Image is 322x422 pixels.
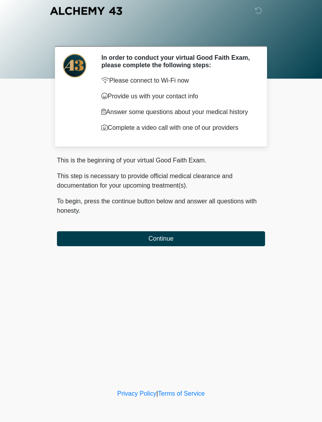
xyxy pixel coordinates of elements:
[101,92,253,101] p: Provide us with your contact info
[57,156,265,165] p: This is the beginning of your virtual Good Faith Exam.
[101,54,253,69] h2: In order to conduct your virtual Good Faith Exam, please complete the following steps:
[156,390,158,397] a: |
[101,107,253,117] p: Answer some questions about your medical history
[101,76,253,85] p: Please connect to Wi-Fi now
[63,54,86,77] img: Agent Avatar
[101,123,253,133] p: Complete a video call with one of our providers
[57,197,265,216] p: To begin, press the continue button below and answer all questions with honesty.
[57,171,265,190] p: This step is necessary to provide official medical clearance and documentation for your upcoming ...
[49,6,123,16] img: Alchemy 43 Logo
[158,390,205,397] a: Terms of Service
[117,390,157,397] a: Privacy Policy
[57,231,265,246] button: Continue
[51,28,271,43] h1: ‎ ‎ ‎ ‎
